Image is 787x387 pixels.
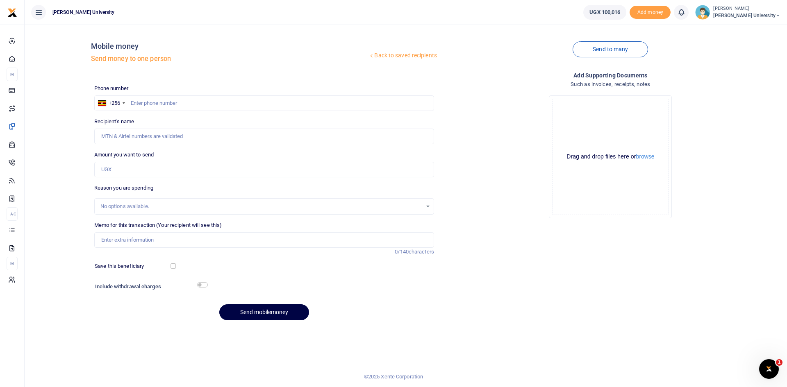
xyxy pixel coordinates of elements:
[94,221,222,229] label: Memo for this transaction (Your recipient will see this)
[94,151,154,159] label: Amount you want to send
[713,5,780,12] small: [PERSON_NAME]
[94,129,434,144] input: MTN & Airtel numbers are validated
[95,96,127,111] div: Uganda: +256
[395,249,409,255] span: 0/140
[583,5,626,20] a: UGX 100,016
[368,48,437,63] a: Back to saved recipients
[7,207,18,221] li: Ac
[7,68,18,81] li: M
[95,262,144,270] label: Save this beneficiary
[776,359,782,366] span: 1
[94,162,434,177] input: UGX
[630,6,671,19] span: Add money
[573,41,648,57] a: Send to many
[695,5,710,20] img: profile-user
[94,95,434,111] input: Enter phone number
[91,42,368,51] h4: Mobile money
[91,55,368,63] h5: Send money to one person
[219,304,309,320] button: Send mobilemoney
[100,202,422,210] div: No options available.
[441,71,780,80] h4: Add supporting Documents
[549,95,672,218] div: File Uploader
[630,6,671,19] li: Toup your wallet
[695,5,780,20] a: profile-user [PERSON_NAME] [PERSON_NAME] University
[636,154,654,159] button: browse
[49,9,118,16] span: [PERSON_NAME] University
[94,84,128,93] label: Phone number
[7,9,17,15] a: logo-small logo-large logo-large
[580,5,630,20] li: Wallet ballance
[7,8,17,18] img: logo-small
[589,8,620,16] span: UGX 100,016
[94,184,153,192] label: Reason you are spending
[94,232,434,248] input: Enter extra information
[109,99,120,107] div: +256
[759,359,779,379] iframe: Intercom live chat
[630,9,671,15] a: Add money
[95,283,204,290] h6: Include withdrawal charges
[713,12,780,19] span: [PERSON_NAME] University
[94,118,134,126] label: Recipient's name
[553,153,668,161] div: Drag and drop files here or
[441,80,780,89] h4: Such as invoices, receipts, notes
[409,249,434,255] span: characters
[7,257,18,270] li: M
